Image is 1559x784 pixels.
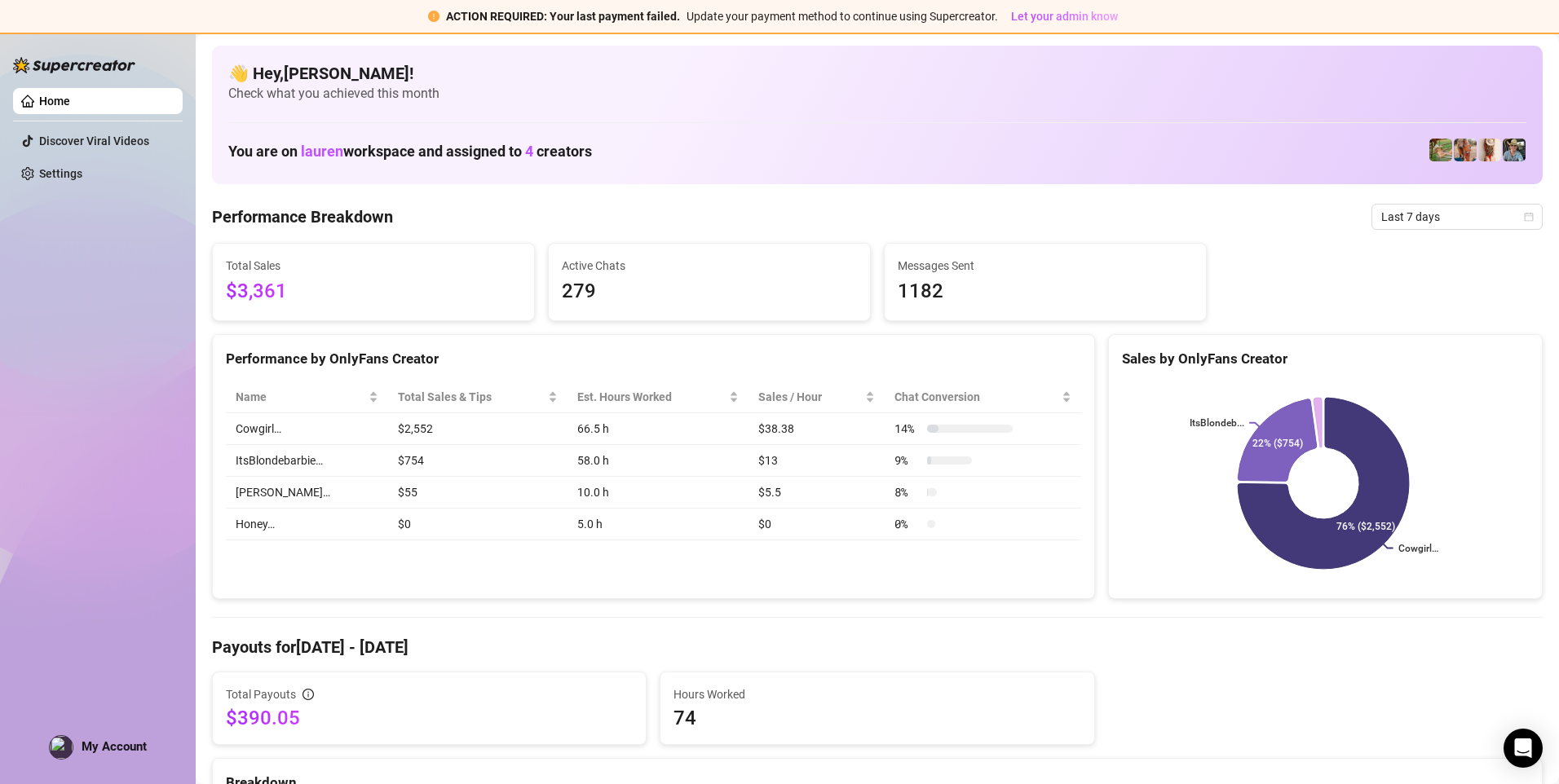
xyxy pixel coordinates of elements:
[39,134,149,148] a: Discover Viral Videos
[228,143,592,161] h1: You are on workspace and assigned to creators
[577,388,726,406] div: Est. Hours Worked
[562,276,857,307] span: 279
[885,381,1080,413] th: Chat Conversion
[428,11,439,22] span: exclamation-circle
[568,509,749,540] td: 5.0 h
[446,10,680,23] strong: ACTION REQUIRED: Your last payment failed.
[50,736,73,759] img: profilePics%2FsVfjVGhw1KXWIEIyoDnHGHzTQjX2.jpeg
[894,420,921,438] span: 14 %
[1005,7,1124,26] button: Let your admin know
[388,477,568,509] td: $55
[568,445,749,477] td: 58.0 h
[388,445,568,477] td: $754
[82,739,147,754] span: My Account
[1454,139,1477,161] img: ItsBlondebarbie
[212,636,1543,658] h4: Payouts for [DATE] - [DATE]
[226,413,388,445] td: Cowgirl…
[226,276,521,307] span: $3,361
[226,509,388,540] td: Honey…
[749,445,885,477] td: $13
[1398,543,1438,554] text: Cowgirl…
[749,413,885,445] td: $38.38
[749,477,885,509] td: $5.5
[898,276,1193,307] span: 1182
[398,388,545,406] span: Total Sales & Tips
[303,689,314,700] span: info-circle
[1429,139,1452,161] img: Cowgirl
[894,451,921,469] span: 9 %
[226,257,521,275] span: Total Sales
[674,705,1080,731] span: 74
[758,388,863,406] span: Sales / Hour
[1122,348,1529,370] div: Sales by OnlyFans Creator
[228,62,1526,85] h4: 👋 Hey, [PERSON_NAME] !
[749,509,885,540] td: $0
[39,167,82,180] a: Settings
[1190,417,1244,429] text: ItsBlondeb...
[1504,729,1543,768] div: Open Intercom Messenger
[236,388,365,406] span: Name
[894,483,921,501] span: 8 %
[228,85,1526,103] span: Check what you achieved this month
[568,477,749,509] td: 10.0 h
[674,685,1080,703] span: Hours Worked
[687,10,998,23] span: Update your payment method to continue using Supercreator.
[226,381,388,413] th: Name
[1524,212,1534,222] span: calendar
[1478,139,1501,161] img: Honey
[39,95,70,108] a: Home
[226,348,1081,370] div: Performance by OnlyFans Creator
[226,445,388,477] td: ItsBlondebarbie…
[301,143,343,160] span: lauren
[1503,139,1526,161] img: Greg
[13,57,135,73] img: logo-BBDzfeDw.svg
[894,388,1058,406] span: Chat Conversion
[749,381,885,413] th: Sales / Hour
[388,509,568,540] td: $0
[1011,10,1118,23] span: Let your admin know
[562,257,857,275] span: Active Chats
[388,381,568,413] th: Total Sales & Tips
[212,205,393,228] h4: Performance Breakdown
[894,515,921,533] span: 0 %
[226,705,633,731] span: $390.05
[388,413,568,445] td: $2,552
[898,257,1193,275] span: Messages Sent
[525,143,533,160] span: 4
[226,477,388,509] td: [PERSON_NAME]…
[226,685,296,703] span: Total Payouts
[568,413,749,445] td: 66.5 h
[1381,205,1533,229] span: Last 7 days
